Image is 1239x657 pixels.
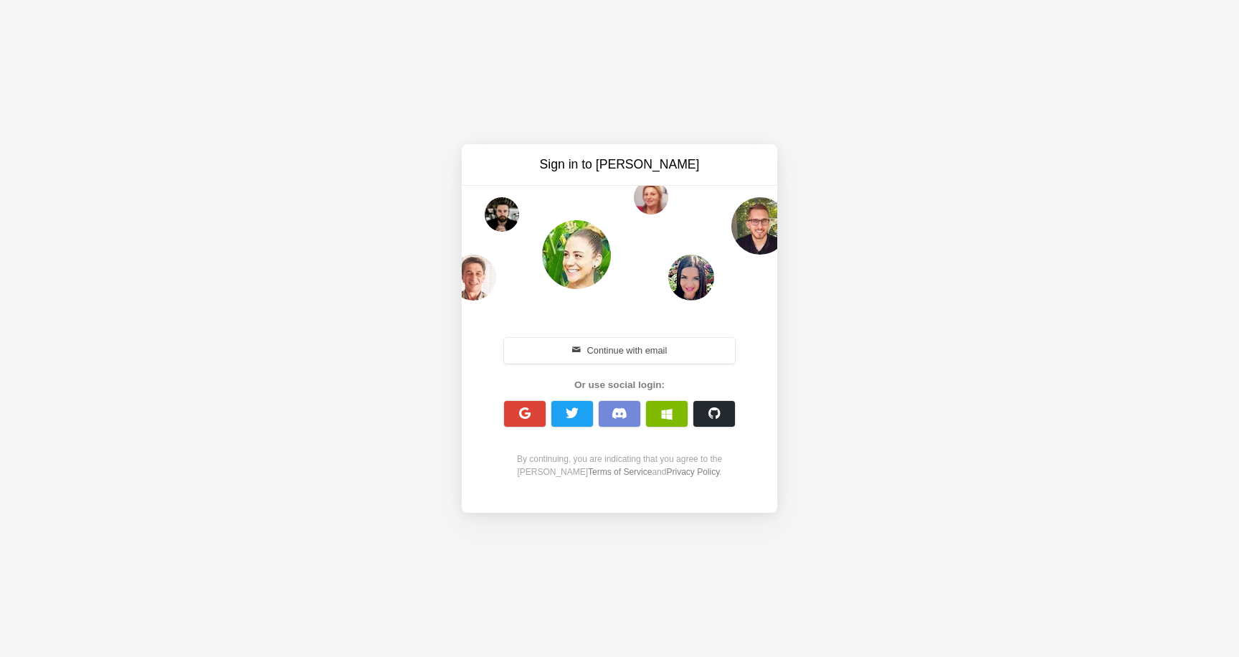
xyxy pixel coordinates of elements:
[504,338,735,364] button: Continue with email
[496,378,743,392] div: Or use social login:
[666,467,719,477] a: Privacy Policy
[588,467,652,477] a: Terms of Service
[496,453,743,478] div: By continuing, you are indicating that you agree to the [PERSON_NAME] and .
[499,156,740,174] h3: Sign in to [PERSON_NAME]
